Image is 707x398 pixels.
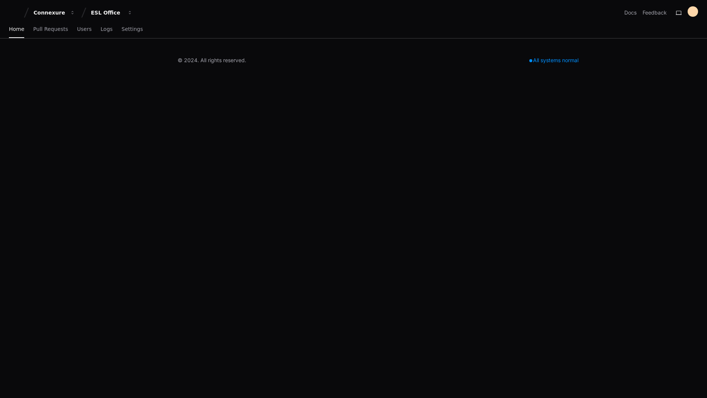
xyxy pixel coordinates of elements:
[101,27,112,31] span: Logs
[33,21,68,38] a: Pull Requests
[121,21,143,38] a: Settings
[121,27,143,31] span: Settings
[101,21,112,38] a: Logs
[9,21,24,38] a: Home
[34,9,66,16] div: Connexure
[33,27,68,31] span: Pull Requests
[77,21,92,38] a: Users
[624,9,637,16] a: Docs
[91,9,123,16] div: ESL Office
[88,6,136,19] button: ESL Office
[9,27,24,31] span: Home
[525,55,583,66] div: All systems normal
[643,9,667,16] button: Feedback
[31,6,78,19] button: Connexure
[77,27,92,31] span: Users
[178,57,246,64] div: © 2024. All rights reserved.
